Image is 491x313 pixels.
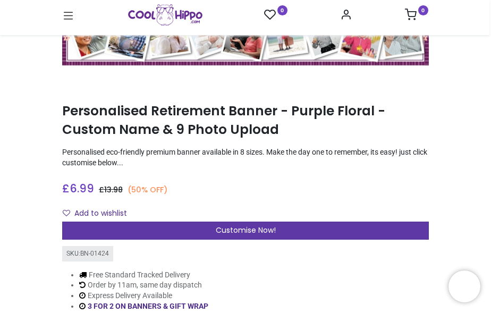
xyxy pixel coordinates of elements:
h1: Personalised Retirement Banner - Purple Floral - Custom Name & 9 Photo Upload [62,102,429,139]
div: SKU: BN-01424 [62,246,113,261]
li: Free Standard Tracked Delivery [79,270,228,281]
span: £ [62,181,94,196]
a: Logo of Cool Hippo [128,4,203,26]
small: (50% OFF) [128,184,167,195]
span: Customise Now! [216,225,276,235]
span: 13.98 [104,184,123,195]
p: Personalised eco-friendly premium banner available in 8 sizes. Make the day one to remember, its ... [62,147,429,168]
a: Account Info [340,12,352,20]
span: £ [99,184,123,195]
iframe: Brevo live chat [448,270,480,302]
sup: 0 [277,5,287,15]
i: Add to wishlist [63,209,70,217]
li: Express Delivery Available [79,291,228,301]
sup: 0 [418,5,428,15]
a: 0 [405,12,428,20]
button: Add to wishlistAdd to wishlist [62,205,136,223]
span: 6.99 [70,181,94,196]
img: Cool Hippo [128,4,203,26]
a: 0 [264,9,287,22]
li: Order by 11am, same day dispatch [79,280,228,291]
a: 3 FOR 2 ON BANNERS & GIFT WRAP [88,302,208,310]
